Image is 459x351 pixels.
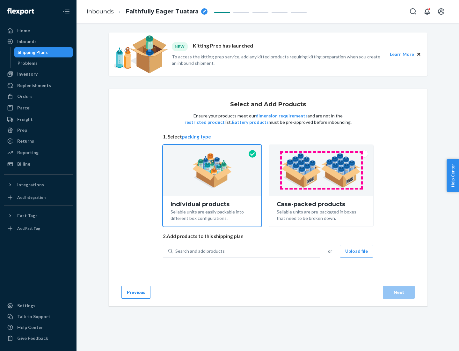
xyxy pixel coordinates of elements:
div: Add Fast Tag [17,226,40,231]
a: Settings [4,301,73,311]
span: 1. Select [163,133,373,140]
div: Returns [17,138,34,144]
div: Orders [17,93,33,100]
img: Flexport logo [7,8,34,15]
div: Shipping Plans [18,49,48,56]
div: Give Feedback [17,335,48,341]
div: Reporting [17,149,39,156]
button: Open account menu [435,5,448,18]
button: Close [415,51,422,58]
div: Next [388,289,409,295]
div: Billing [17,161,30,167]
button: Open Search Box [407,5,419,18]
a: Parcel [4,103,73,113]
button: Next [383,286,415,299]
a: Problems [14,58,73,68]
a: Freight [4,114,73,124]
span: 2. Add products to this shipping plan [163,233,373,240]
button: Previous [121,286,150,299]
div: Problems [18,60,38,66]
div: Parcel [17,105,31,111]
p: Ensure your products meet our and are not in the list. must be pre-approved before inbounding. [184,113,352,125]
img: case-pack.59cecea509d18c883b923b81aeac6d0b.png [281,153,361,188]
button: Help Center [447,159,459,192]
div: Inventory [17,71,38,77]
a: Inbounds [87,8,114,15]
button: packing type [182,133,211,140]
div: Search and add products [175,248,225,254]
a: Talk to Support [4,311,73,322]
p: To access the kitting prep service, add any kitted products requiring kitting preparation when yo... [172,54,384,66]
div: Freight [17,116,33,123]
a: Prep [4,125,73,135]
div: Sellable units are pre-packaged in boxes that need to be broken down. [277,207,366,221]
a: Reporting [4,147,73,158]
h1: Select and Add Products [230,101,306,108]
a: Add Integration [4,192,73,203]
span: Faithfully Eager Tuatara [126,8,199,16]
div: Sellable units are easily packable into different box configurations. [171,207,254,221]
div: Add Integration [17,195,46,200]
a: Returns [4,136,73,146]
div: Talk to Support [17,313,50,320]
button: Battery products [232,119,269,125]
div: Fast Tags [17,213,38,219]
div: Individual products [171,201,254,207]
a: Help Center [4,322,73,332]
div: Home [17,27,30,34]
div: Help Center [17,324,43,331]
a: Shipping Plans [14,47,73,57]
div: NEW [172,42,188,51]
a: Add Fast Tag [4,223,73,234]
div: Inbounds [17,38,37,45]
a: Home [4,26,73,36]
div: Prep [17,127,27,133]
button: Fast Tags [4,211,73,221]
a: Inbounds [4,36,73,47]
div: Integrations [17,182,44,188]
div: Settings [17,302,35,309]
button: Open notifications [421,5,433,18]
button: Learn More [390,51,414,58]
img: individual-pack.facf35554cb0f1810c75b2bd6df2d64e.png [192,153,232,188]
a: Replenishments [4,80,73,91]
div: Case-packed products [277,201,366,207]
button: restricted product [185,119,225,125]
ol: breadcrumbs [82,2,213,21]
a: Billing [4,159,73,169]
button: Upload file [340,245,373,258]
a: Orders [4,91,73,101]
button: dimension requirements [256,113,308,119]
button: Give Feedback [4,333,73,343]
div: Replenishments [17,82,51,89]
p: Kitting Prep has launched [193,42,253,51]
button: Integrations [4,180,73,190]
a: Inventory [4,69,73,79]
span: or [328,248,332,254]
button: Close Navigation [60,5,73,18]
